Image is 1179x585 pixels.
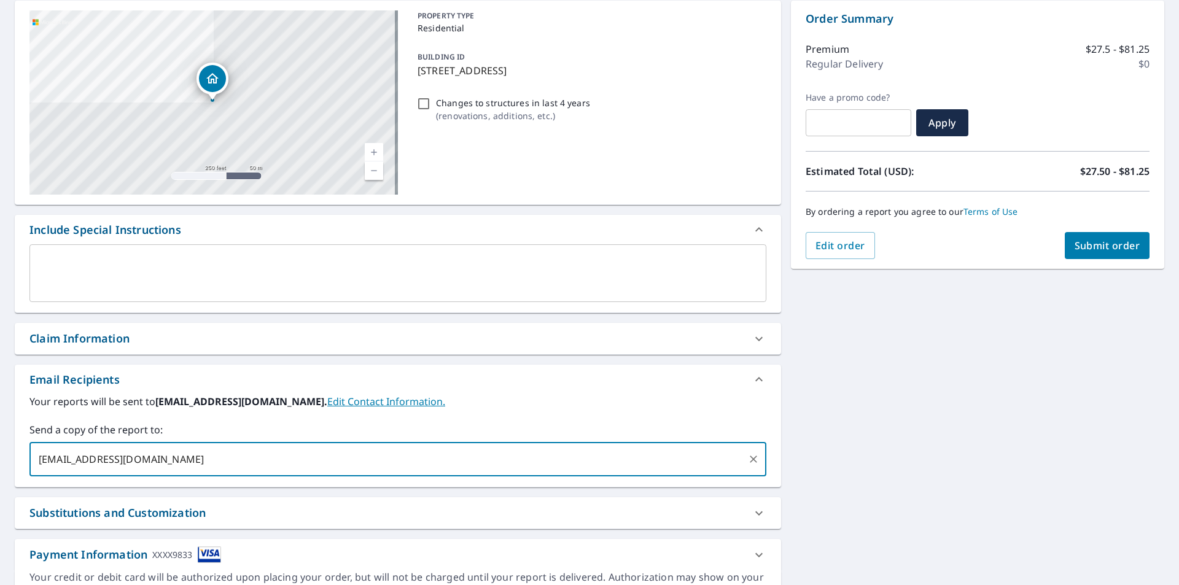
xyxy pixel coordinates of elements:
[963,206,1018,217] a: Terms of Use
[29,505,206,521] div: Substitutions and Customization
[806,164,978,179] p: Estimated Total (USD):
[806,10,1150,27] p: Order Summary
[29,546,221,563] div: Payment Information
[916,109,968,136] button: Apply
[15,497,781,529] div: Substitutions and Customization
[152,546,192,563] div: XXXX9833
[15,323,781,354] div: Claim Information
[418,21,761,34] p: Residential
[806,56,883,71] p: Regular Delivery
[327,395,445,408] a: EditContactInfo
[806,206,1150,217] p: By ordering a report you agree to our
[806,232,875,259] button: Edit order
[1138,56,1150,71] p: $0
[418,63,761,78] p: [STREET_ADDRESS]
[745,451,762,468] button: Clear
[1086,42,1150,56] p: $27.5 - $81.25
[418,52,465,62] p: BUILDING ID
[815,239,865,252] span: Edit order
[436,109,590,122] p: ( renovations, additions, etc. )
[198,546,221,563] img: cardImage
[29,422,766,437] label: Send a copy of the report to:
[436,96,590,109] p: Changes to structures in last 4 years
[29,330,130,347] div: Claim Information
[365,161,383,180] a: Current Level 17, Zoom Out
[29,394,766,409] label: Your reports will be sent to
[155,395,327,408] b: [EMAIL_ADDRESS][DOMAIN_NAME].
[15,215,781,244] div: Include Special Instructions
[1080,164,1150,179] p: $27.50 - $81.25
[15,539,781,570] div: Payment InformationXXXX9833cardImage
[29,371,120,388] div: Email Recipients
[1065,232,1150,259] button: Submit order
[1075,239,1140,252] span: Submit order
[806,42,849,56] p: Premium
[365,143,383,161] a: Current Level 17, Zoom In
[926,116,959,130] span: Apply
[806,92,911,103] label: Have a promo code?
[15,365,781,394] div: Email Recipients
[196,63,228,101] div: Dropped pin, building 1, Residential property, 10541 S Mcgraw Dr Oak Creek, WI 53154
[29,222,181,238] div: Include Special Instructions
[418,10,761,21] p: PROPERTY TYPE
